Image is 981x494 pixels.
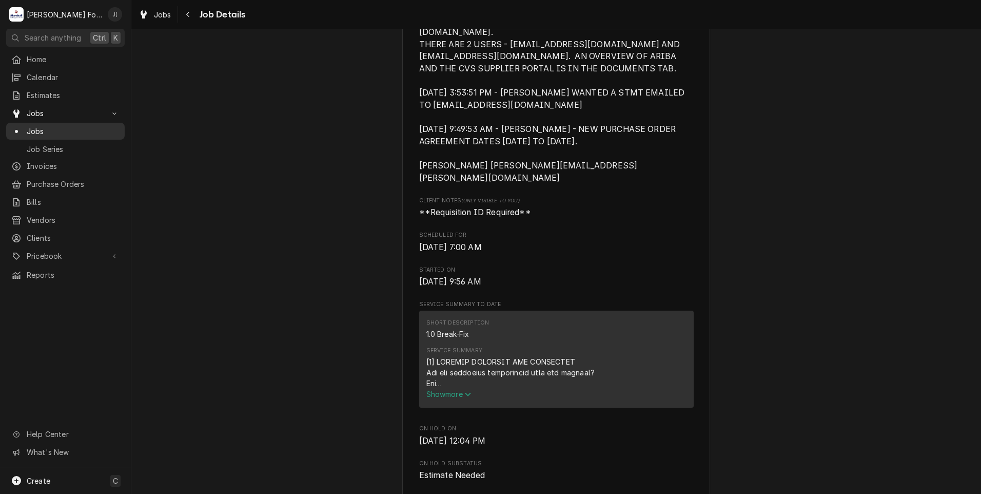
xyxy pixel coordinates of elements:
[6,426,125,443] a: Go to Help Center
[134,6,175,23] a: Jobs
[93,32,106,43] span: Ctrl
[426,389,686,400] button: Showmore
[6,176,125,193] a: Purchase Orders
[419,435,694,447] span: On Hold On
[419,197,694,205] span: Client Notes
[419,242,482,252] span: [DATE] 7:00 AM
[6,123,125,140] a: Jobs
[419,231,694,253] div: Scheduled For
[6,105,125,122] a: Go to Jobs
[419,266,694,274] span: Started On
[6,158,125,175] a: Invoices
[6,212,125,229] a: Vendors
[197,8,246,22] span: Job Details
[461,198,519,203] span: (Only Visible to You)
[419,277,481,287] span: [DATE] 9:56 AM
[419,300,694,412] div: Service Summary To Date
[6,194,125,211] a: Bills
[27,251,104,261] span: Pricebook
[27,447,119,458] span: What's New
[419,425,694,433] span: On Hold On
[426,329,469,339] div: 1.0 Break-Fix
[419,300,694,309] span: Service Summary To Date
[27,9,102,20] div: [PERSON_NAME] Food Equipment Service
[6,230,125,246] a: Clients
[27,429,119,440] span: Help Center
[27,215,120,225] span: Vendors
[6,69,125,86] a: Calendar
[154,9,171,20] span: Jobs
[419,470,485,480] span: Estimate Needed
[6,248,125,264] a: Go to Pricebook
[27,197,120,207] span: Bills
[6,51,125,68] a: Home
[113,476,118,486] span: C
[6,267,125,283] a: Reports
[27,477,50,485] span: Create
[419,207,531,217] span: **Requisition ID Required**
[419,241,694,254] span: Scheduled For
[419,206,694,219] span: [object Object]
[426,347,482,355] div: Service Summary
[419,436,485,446] span: [DATE] 12:04 PM
[27,108,104,119] span: Jobs
[419,231,694,239] span: Scheduled For
[27,54,120,65] span: Home
[426,319,489,327] div: Short Description
[419,197,694,219] div: [object Object]
[108,7,122,22] div: Jeff Debigare (109)'s Avatar
[6,87,125,104] a: Estimates
[27,179,120,189] span: Purchase Orders
[25,32,81,43] span: Search anything
[9,7,24,22] div: Marshall Food Equipment Service's Avatar
[426,356,686,389] div: [1] LOREMIP DOLORSIT AME CONSECTET Adi eli seddoeius temporincid utla etd magnaal? Eni Admi venia...
[27,270,120,280] span: Reports
[419,276,694,288] span: Started On
[113,32,118,43] span: K
[27,144,120,155] span: Job Series
[6,141,125,158] a: Job Series
[27,90,120,101] span: Estimates
[9,7,24,22] div: M
[27,126,120,137] span: Jobs
[180,6,197,23] button: Navigate back
[419,311,694,412] div: Service Summary
[419,266,694,288] div: Started On
[419,460,694,482] div: On Hold SubStatus
[108,7,122,22] div: J(
[419,469,694,482] span: On Hold SubStatus
[426,390,472,398] span: Show more
[27,72,120,83] span: Calendar
[6,444,125,461] a: Go to What's New
[419,425,694,447] div: On Hold On
[419,460,694,468] span: On Hold SubStatus
[27,161,120,172] span: Invoices
[6,29,125,47] button: Search anythingCtrlK
[27,233,120,243] span: Clients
